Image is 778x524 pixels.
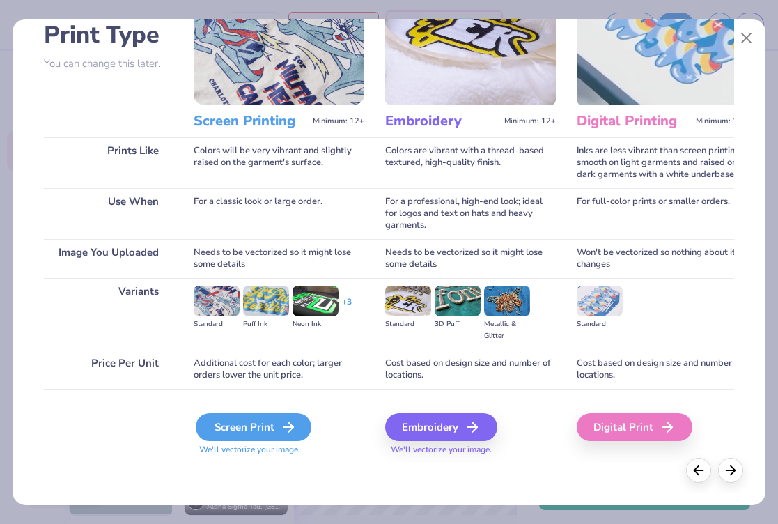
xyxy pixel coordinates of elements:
[194,318,240,330] div: Standard
[577,413,692,441] div: Digital Print
[385,444,556,456] span: We'll vectorize your image.
[44,137,173,188] div: Prints Like
[385,318,431,330] div: Standard
[385,286,431,316] img: Standard
[194,112,307,130] h3: Screen Printing
[733,25,760,52] button: Close
[577,350,747,389] div: Cost based on design size and number of locations.
[385,188,556,239] div: For a professional, high-end look; ideal for logos and text on hats and heavy garments.
[385,350,556,389] div: Cost based on design size and number of locations.
[504,116,556,126] span: Minimum: 12+
[385,137,556,188] div: Colors are vibrant with a thread-based textured, high-quality finish.
[243,318,289,330] div: Puff Ink
[44,188,173,239] div: Use When
[194,239,364,278] div: Needs to be vectorized so it might lose some details
[484,318,530,342] div: Metallic & Glitter
[243,286,289,316] img: Puff Ink
[484,286,530,316] img: Metallic & Glitter
[194,350,364,389] div: Additional cost for each color; larger orders lower the unit price.
[577,286,623,316] img: Standard
[44,58,173,70] p: You can change this later.
[313,116,364,126] span: Minimum: 12+
[194,286,240,316] img: Standard
[44,278,173,350] div: Variants
[435,286,481,316] img: 3D Puff
[577,188,747,239] div: For full-color prints or smaller orders.
[385,239,556,278] div: Needs to be vectorized so it might lose some details
[342,296,352,320] div: + 3
[194,137,364,188] div: Colors will be very vibrant and slightly raised on the garment's surface.
[194,444,364,456] span: We'll vectorize your image.
[696,116,747,126] span: Minimum: 12+
[577,137,747,188] div: Inks are less vibrant than screen printing; smooth on light garments and raised on dark garments ...
[44,239,173,278] div: Image You Uploaded
[293,318,339,330] div: Neon Ink
[385,413,497,441] div: Embroidery
[194,188,364,239] div: For a classic look or large order.
[196,413,311,441] div: Screen Print
[577,112,690,130] h3: Digital Printing
[385,112,499,130] h3: Embroidery
[293,286,339,316] img: Neon Ink
[577,318,623,330] div: Standard
[44,350,173,389] div: Price Per Unit
[435,318,481,330] div: 3D Puff
[577,239,747,278] div: Won't be vectorized so nothing about it changes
